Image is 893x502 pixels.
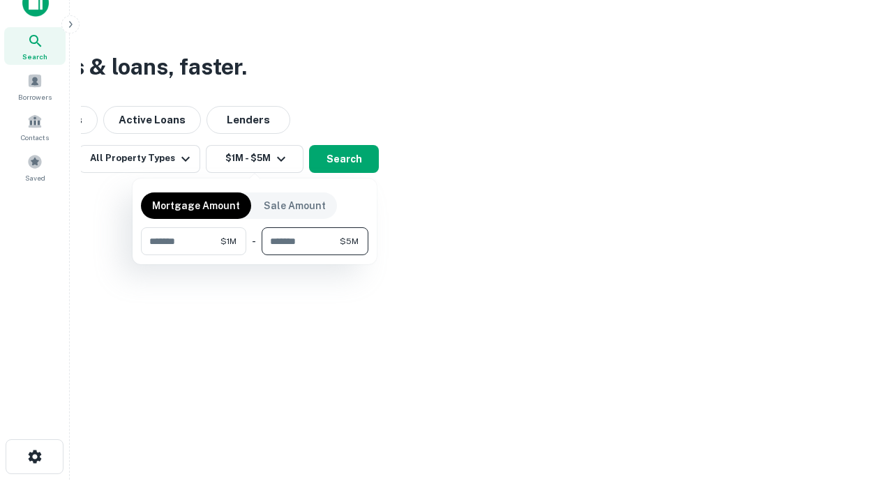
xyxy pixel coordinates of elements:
[340,235,359,248] span: $5M
[264,198,326,213] p: Sale Amount
[823,390,893,457] iframe: Chat Widget
[252,227,256,255] div: -
[220,235,237,248] span: $1M
[152,198,240,213] p: Mortgage Amount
